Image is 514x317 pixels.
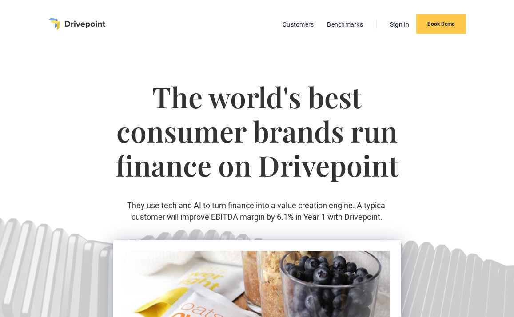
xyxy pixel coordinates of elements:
[278,19,318,30] a: Customers
[386,19,414,30] a: Sign In
[48,18,105,30] a: home
[113,200,400,222] p: They use tech and AI to turn finance into a value creation engine. A typical customer will improv...
[113,80,400,200] h1: The world's best consumer brands run finance on Drivepoint
[323,19,367,30] a: Benchmarks
[416,14,466,34] a: Book Demo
